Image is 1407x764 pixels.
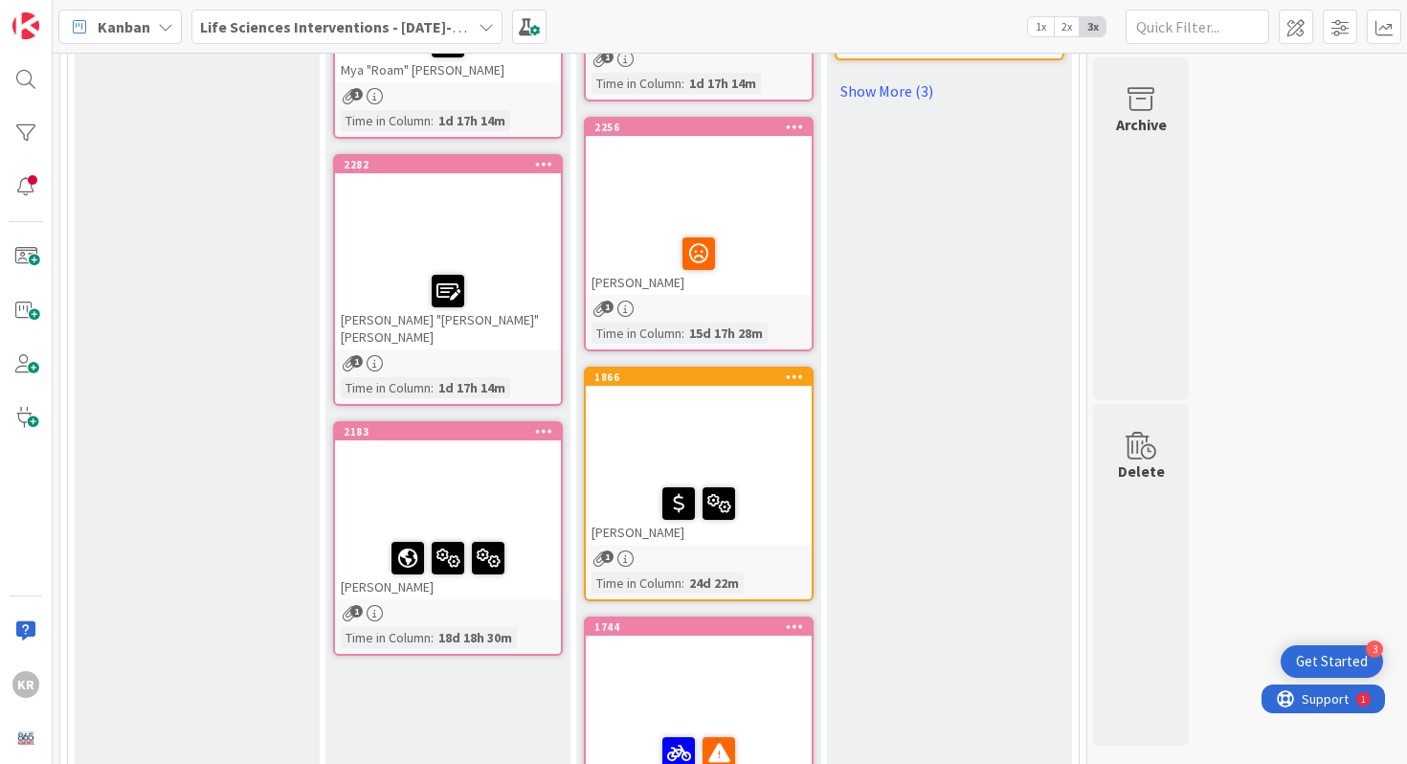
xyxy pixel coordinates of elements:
[1080,17,1105,36] span: 3x
[601,551,614,563] span: 1
[1296,652,1368,671] div: Get Started
[100,8,104,23] div: 1
[594,620,812,634] div: 1744
[341,627,431,648] div: Time in Column
[341,377,431,398] div: Time in Column
[681,573,684,594] span: :
[586,369,812,386] div: 1866
[684,323,768,344] div: 15d 17h 28m
[835,76,1064,106] a: Show More (3)
[1118,460,1165,483] div: Delete
[586,230,812,295] div: [PERSON_NAME]
[431,627,434,648] span: :
[1126,10,1269,44] input: Quick Filter...
[341,110,431,131] div: Time in Column
[1116,113,1167,136] div: Archive
[431,377,434,398] span: :
[434,377,510,398] div: 1d 17h 14m
[98,15,150,38] span: Kanban
[1366,640,1383,658] div: 3
[681,73,684,94] span: :
[434,110,510,131] div: 1d 17h 14m
[12,671,39,698] div: KR
[601,301,614,313] span: 1
[335,156,561,349] div: 2282[PERSON_NAME] "[PERSON_NAME]" [PERSON_NAME]
[335,534,561,599] div: [PERSON_NAME]
[335,423,561,599] div: 2183[PERSON_NAME]
[350,88,363,101] span: 1
[335,267,561,349] div: [PERSON_NAME] "[PERSON_NAME]" [PERSON_NAME]
[586,369,812,545] div: 1866[PERSON_NAME]
[200,17,497,36] b: Life Sciences Interventions - [DATE]-[DATE]
[12,725,39,752] img: avatar
[684,73,761,94] div: 1d 17h 14m
[601,51,614,63] span: 1
[586,119,812,136] div: 2256
[586,480,812,545] div: [PERSON_NAME]
[592,323,681,344] div: Time in Column
[12,12,39,39] img: Visit kanbanzone.com
[594,121,812,134] div: 2256
[1028,17,1054,36] span: 1x
[335,156,561,173] div: 2282
[586,618,812,636] div: 1744
[350,605,363,618] span: 1
[1281,645,1383,678] div: Open Get Started checklist, remaining modules: 3
[586,119,812,295] div: 2256[PERSON_NAME]
[40,3,87,26] span: Support
[684,573,744,594] div: 24d 22m
[431,110,434,131] span: :
[592,73,681,94] div: Time in Column
[592,573,681,594] div: Time in Column
[681,323,684,344] span: :
[344,158,561,171] div: 2282
[350,355,363,368] span: 1
[344,425,561,438] div: 2183
[1054,17,1080,36] span: 2x
[594,371,812,384] div: 1866
[434,627,517,648] div: 18d 18h 30m
[335,423,561,440] div: 2183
